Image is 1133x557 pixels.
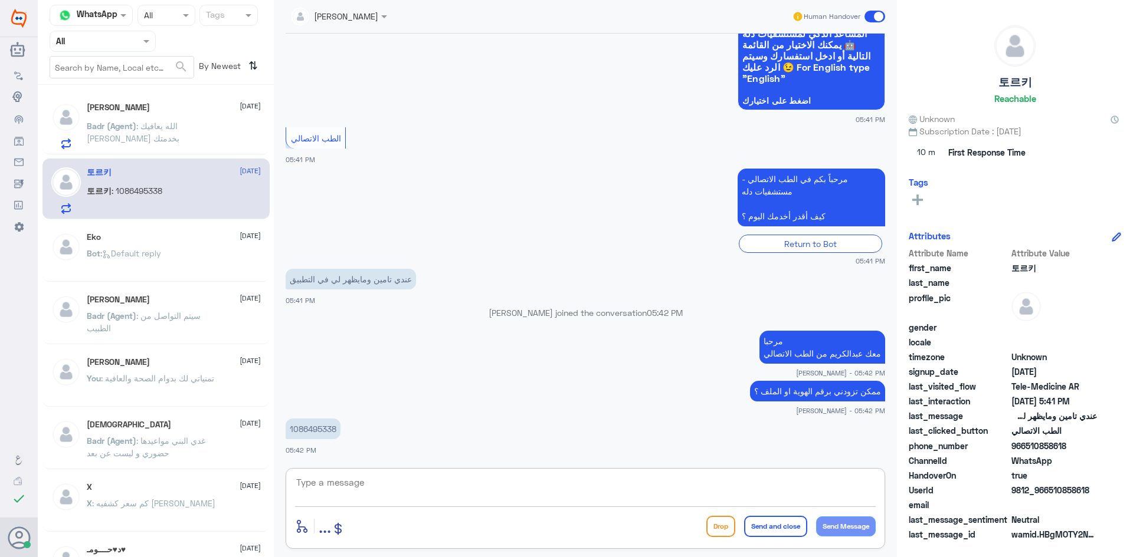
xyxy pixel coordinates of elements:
h5: Abdullah Aljallal [87,103,150,113]
span: الطب الاتصالي [291,133,341,143]
span: 2025-08-17T14:41:33.661Z [1011,395,1097,407]
span: 10 m [909,142,944,163]
p: 17/8/2025, 5:42 PM [750,381,885,401]
span: Tele-Medicine AR [1011,380,1097,393]
img: defaultAdmin.png [51,420,81,449]
h5: سبحان الله [87,420,171,430]
img: defaultAdmin.png [51,357,81,387]
span: [DATE] [240,418,261,429]
p: 17/8/2025, 5:42 PM [759,331,885,364]
span: 2025-08-17T14:40:48.082Z [1011,365,1097,378]
span: Attribute Name [909,247,1009,259]
span: الطب الاتصالي [1011,424,1097,437]
span: 토르키 [1011,262,1097,274]
h6: Tags [909,177,928,187]
button: Send and close [744,516,807,537]
span: last_name [909,276,1009,289]
span: [DATE] [240,166,261,176]
p: 17/8/2025, 5:41 PM [738,169,885,226]
i: check [12,492,26,506]
button: Avatar [8,526,30,549]
h5: د♥حــــومـ♥ [87,545,126,555]
i: ⇅ [248,56,258,75]
span: HandoverOn [909,469,1009,482]
span: ChannelId [909,454,1009,467]
span: 05:42 PM [647,308,683,318]
span: true [1011,469,1097,482]
span: : Default reply [100,248,161,258]
span: [DATE] [240,101,261,111]
span: First Response Time [948,146,1026,159]
span: Badr (Agent) [87,436,136,446]
img: Widebot Logo [11,9,27,28]
span: 토르키 [87,186,112,196]
div: Tags [204,8,225,24]
img: whatsapp.png [56,6,74,24]
span: last_clicked_button [909,424,1009,437]
p: 17/8/2025, 5:41 PM [286,269,416,289]
span: locale [909,336,1009,348]
span: wamid.HBgMOTY2NTEwODU4NjE4FQIAEhgUM0E5NzRGNkM5MDk1Q0QwOEY4NTAA [1011,528,1097,540]
span: 05:41 PM [856,114,885,124]
span: Attribute Value [1011,247,1097,259]
span: : كم سعر كشفيه [PERSON_NAME] [92,498,215,508]
span: email [909,499,1009,511]
span: X [87,498,92,508]
span: UserId [909,484,1009,496]
span: Human Handover [804,11,860,22]
span: 05:41 PM [856,256,885,266]
span: profile_pic [909,292,1009,319]
span: 05:41 PM [286,156,315,163]
button: ... [319,513,331,539]
span: 05:41 PM [286,296,315,304]
img: defaultAdmin.png [995,26,1035,66]
h5: 토르키 [998,75,1032,89]
span: : 1086495338 [112,186,162,196]
span: Unknown [1011,351,1097,363]
button: Drop [706,516,735,537]
span: last_message_sentiment [909,513,1009,526]
span: : غدي البني مواعيدها حضوري و ليست عن بعد [87,436,205,458]
span: last_interaction [909,395,1009,407]
span: Unknown [909,113,955,125]
span: [DATE] [240,355,261,366]
span: 2 [1011,454,1097,467]
input: Search by Name, Local etc… [50,57,194,78]
span: null [1011,499,1097,511]
img: defaultAdmin.png [51,103,81,132]
span: [DATE] [240,293,261,304]
span: Badr (Agent) [87,311,136,321]
img: defaultAdmin.png [51,167,81,197]
span: 0 [1011,513,1097,526]
span: Bot [87,248,100,258]
button: Send Message [816,516,876,536]
h5: Mohammed ALRASHED [87,357,150,367]
span: null [1011,321,1097,334]
span: ... [319,515,331,536]
img: defaultAdmin.png [51,232,81,262]
span: 05:42 PM [286,446,316,454]
span: [DATE] [240,480,261,491]
div: Return to Bot [739,235,882,253]
span: [PERSON_NAME] - 05:42 PM [796,368,885,378]
span: 9812_966510858618 [1011,484,1097,496]
button: search [174,57,188,77]
h6: Reachable [994,93,1036,104]
h6: Attributes [909,230,951,241]
span: last_message [909,410,1009,422]
span: last_visited_flow [909,380,1009,393]
span: اضغط على اختيارك [742,96,880,106]
span: [DATE] [240,543,261,553]
h5: Eko [87,232,101,242]
span: [PERSON_NAME] - 05:42 PM [796,406,885,416]
span: : تمنياتي لك بدوام الصحة والعافية [101,373,214,383]
img: defaultAdmin.png [51,482,81,512]
img: defaultAdmin.png [51,295,81,324]
span: You [87,373,101,383]
span: last_message_id [909,528,1009,540]
span: Subscription Date : [DATE] [909,125,1121,137]
h5: 토르키 [87,167,112,177]
span: gender [909,321,1009,334]
span: first_name [909,262,1009,274]
span: timezone [909,351,1009,363]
